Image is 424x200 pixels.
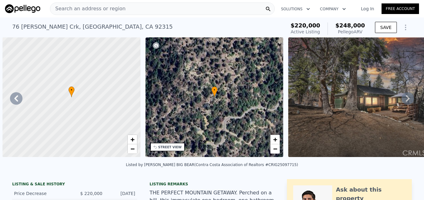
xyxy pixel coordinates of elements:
a: Zoom in [270,135,280,144]
div: STREET VIEW [158,145,182,150]
span: + [130,136,134,143]
span: $220,000 [291,22,320,29]
img: Pellego [5,4,40,13]
div: Listed by [PERSON_NAME] BIG BEAR (Contra Costa Association of Realtors #CRIG25097715) [126,163,298,167]
a: Zoom out [128,144,137,154]
span: − [130,145,134,153]
span: • [68,87,75,93]
div: [DATE] [107,190,135,197]
span: Search an address or region [50,5,126,12]
div: Pellego ARV [335,29,365,35]
button: Solutions [276,3,315,15]
div: • [211,86,218,97]
span: − [273,145,277,153]
span: Active Listing [291,29,320,34]
div: LISTING & SALE HISTORY [12,182,137,188]
a: Zoom out [270,144,280,154]
span: $248,000 [335,22,365,29]
div: • [68,86,75,97]
span: $ 220,000 [80,191,102,196]
a: Log In [353,6,382,12]
div: Listing remarks [150,182,274,187]
span: • [211,87,218,93]
span: + [273,136,277,143]
div: 76 [PERSON_NAME] Crk , [GEOGRAPHIC_DATA] , CA 92315 [12,22,173,31]
a: Free Account [382,3,419,14]
div: Price Decrease [14,190,70,197]
a: Zoom in [128,135,137,144]
button: SAVE [375,22,397,33]
button: Company [315,3,351,15]
button: Show Options [399,21,412,34]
